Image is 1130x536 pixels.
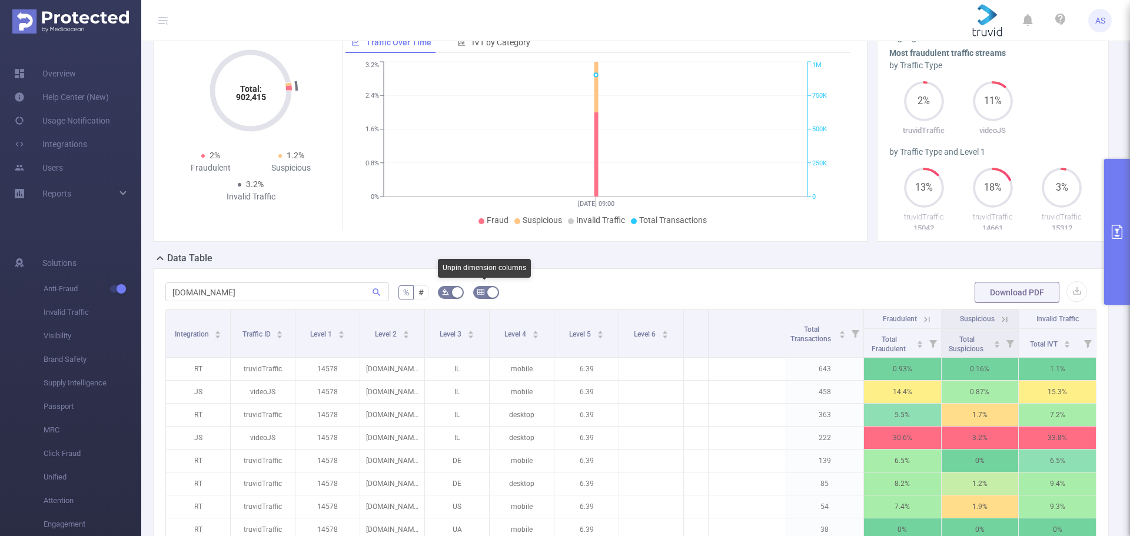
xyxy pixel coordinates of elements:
span: Anti-Fraud [44,277,141,301]
span: Fraud [487,215,508,225]
tspan: 1M [812,62,822,69]
p: 363 [786,404,863,426]
p: 14578 [295,358,360,380]
span: Total Suspicious [949,335,985,353]
span: Level 5 [569,330,593,338]
p: desktop [490,404,554,426]
p: 6.39 [554,404,619,426]
div: Sort [916,339,923,346]
p: 14661 [958,222,1027,234]
button: Download PDF [975,282,1059,303]
tspan: 3.2% [365,62,379,69]
i: icon: caret-down [277,334,283,337]
p: 85 [786,472,863,495]
i: icon: caret-up [403,329,409,332]
p: 1.7% [942,404,1019,426]
span: Engagement [44,512,141,536]
p: 6.39 [554,427,619,449]
p: IL [425,404,489,426]
input: Search... [165,282,389,301]
i: icon: table [477,288,484,295]
p: DE [425,472,489,495]
div: Unpin dimension columns [438,259,531,278]
img: Protected Media [12,9,129,34]
span: Brand Safety [44,348,141,371]
p: 222 [786,427,863,449]
p: truvidTraffic [889,125,958,137]
p: 0.93% [864,358,941,380]
i: icon: caret-down [597,334,603,337]
b: Most fraudulent traffic streams [889,48,1006,58]
p: 30.6% [864,427,941,449]
p: truvidTraffic [231,404,295,426]
span: Level 2 [375,330,398,338]
tspan: 0% [371,193,379,201]
p: truvidTraffic [1028,211,1096,223]
span: Solutions [42,251,77,275]
i: icon: caret-down [1063,343,1070,347]
p: 3.2% [942,427,1019,449]
p: RT [166,358,230,380]
span: Total Fraudulent [872,335,908,353]
div: Sort [597,329,604,336]
p: 14578 [295,381,360,403]
i: icon: caret-up [467,329,474,332]
i: icon: caret-down [338,334,344,337]
i: icon: caret-up [839,329,845,332]
i: icon: caret-up [662,329,668,332]
p: 6.39 [554,381,619,403]
span: Integration [175,330,211,338]
i: icon: caret-down [916,343,923,347]
p: 0.16% [942,358,1019,380]
p: JS [166,381,230,403]
div: Sort [839,329,846,336]
div: Sort [338,329,345,336]
p: 1.1% [1019,358,1096,380]
i: icon: caret-up [532,329,539,332]
p: 0% [942,450,1019,472]
span: 2% [904,96,944,106]
p: RT [166,450,230,472]
tspan: 0 [812,193,816,201]
p: mobile [490,358,554,380]
a: Integrations [14,132,87,156]
span: % [403,288,409,297]
p: [DOMAIN_NAME] [360,450,424,472]
div: Sort [276,329,283,336]
span: Supply Intelligence [44,371,141,395]
p: [DOMAIN_NAME] [360,427,424,449]
p: 1.9% [942,495,1019,518]
span: Attention [44,489,141,512]
p: 8.2% [864,472,941,495]
p: mobile [490,495,554,518]
tspan: 902,415 [236,92,266,102]
p: RT [166,472,230,495]
div: Invalid Traffic [211,191,291,203]
span: Visibility [44,324,141,348]
i: Filter menu [925,329,941,357]
span: Reports [42,189,71,198]
a: Help Center (New) [14,85,109,109]
p: 14578 [295,404,360,426]
div: Suspicious [251,162,331,174]
p: [DOMAIN_NAME] [360,358,424,380]
p: mobile [490,450,554,472]
i: icon: line-chart [351,38,360,46]
span: Total IVT [1030,340,1059,348]
p: truvidTraffic [958,211,1027,223]
p: 14578 [295,427,360,449]
p: RT [166,495,230,518]
div: Sort [467,329,474,336]
p: desktop [490,427,554,449]
span: 18% [973,183,1013,192]
a: Usage Notification [14,109,110,132]
p: 7.2% [1019,404,1096,426]
div: Fraudulent [170,162,251,174]
p: 14578 [295,450,360,472]
a: Users [14,156,63,179]
span: Level 6 [634,330,657,338]
span: 3% [1042,183,1082,192]
div: Sort [993,339,1001,346]
div: Sort [532,329,539,336]
i: icon: caret-up [916,339,923,342]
